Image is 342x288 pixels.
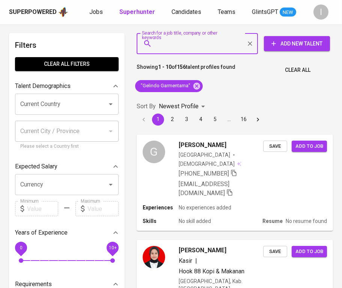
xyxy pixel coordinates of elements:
[263,141,287,152] button: Save
[280,9,296,16] span: NEW
[89,8,104,17] a: Jobs
[159,100,208,114] div: Newest Profile
[267,247,283,256] span: Save
[15,228,68,237] p: Years of Experience
[292,246,327,258] button: Add to job
[15,82,71,91] p: Talent Demographics
[263,246,287,258] button: Save
[252,8,296,17] a: GlintsGPT NEW
[15,39,119,51] h6: Filters
[223,115,235,123] div: …
[209,114,221,126] button: Go to page 5
[292,141,327,152] button: Add to job
[282,63,313,77] button: Clear All
[105,179,116,190] button: Open
[137,135,333,231] a: G[PERSON_NAME][GEOGRAPHIC_DATA][DEMOGRAPHIC_DATA] [PHONE_NUMBER] [EMAIL_ADDRESS][DOMAIN_NAME] Sav...
[270,39,324,49] span: Add New Talent
[27,201,58,216] input: Value
[195,114,207,126] button: Go to page 4
[179,257,192,264] span: Kasir
[15,162,57,171] p: Expected Salary
[177,64,186,70] b: 156
[262,217,283,225] p: Resume
[252,8,278,15] span: GlintsGPT
[238,114,250,126] button: Go to page 16
[159,102,199,111] p: Newest Profile
[195,256,197,265] span: |
[158,64,172,70] b: 1 - 10
[143,246,165,268] img: 54fe5956-b20e-4dd1-b39d-8b70612763ed.jpg
[313,5,328,20] div: I
[285,65,310,75] span: Clear All
[15,57,119,71] button: Clear All filters
[179,246,226,255] span: [PERSON_NAME]
[135,82,195,89] span: "Gelindo Garmentama"
[137,102,156,111] p: Sort By
[15,159,119,174] div: Expected Salary
[179,204,231,211] p: No experiences added
[252,114,264,126] button: Go to next page
[108,245,116,250] span: 10+
[179,217,211,225] p: No skill added
[105,99,116,109] button: Open
[21,59,113,69] span: Clear All filters
[295,142,323,151] span: Add to job
[166,114,178,126] button: Go to page 2
[179,180,229,197] span: [EMAIL_ADDRESS][DOMAIN_NAME]
[119,8,157,17] a: Superhunter
[286,217,327,225] p: No resume found
[267,142,283,151] span: Save
[264,36,330,51] button: Add New Talent
[143,204,179,211] p: Experiences
[245,38,255,49] button: Clear
[179,268,244,275] span: Hook 88 Kopi & Makanan
[143,141,165,163] div: G
[295,247,323,256] span: Add to job
[218,8,237,17] a: Teams
[137,63,235,77] p: Showing of talent profiles found
[179,141,226,150] span: [PERSON_NAME]
[20,245,22,250] span: 0
[179,160,236,168] span: [DEMOGRAPHIC_DATA]
[179,151,230,159] div: [GEOGRAPHIC_DATA]
[152,114,164,126] button: page 1
[15,79,119,94] div: Talent Demographics
[58,6,68,18] img: app logo
[20,143,113,150] p: Please select a Country first
[15,225,119,240] div: Years of Experience
[143,217,179,225] p: Skills
[119,8,155,15] b: Superhunter
[179,170,229,177] span: [PHONE_NUMBER]
[87,201,119,216] input: Value
[172,8,203,17] a: Candidates
[9,8,57,17] div: Superpowered
[218,8,235,15] span: Teams
[135,80,203,92] div: "Gelindo Garmentama"
[9,6,68,18] a: Superpoweredapp logo
[181,114,193,126] button: Go to page 3
[89,8,103,15] span: Jobs
[172,8,201,15] span: Candidates
[137,114,265,126] nav: pagination navigation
